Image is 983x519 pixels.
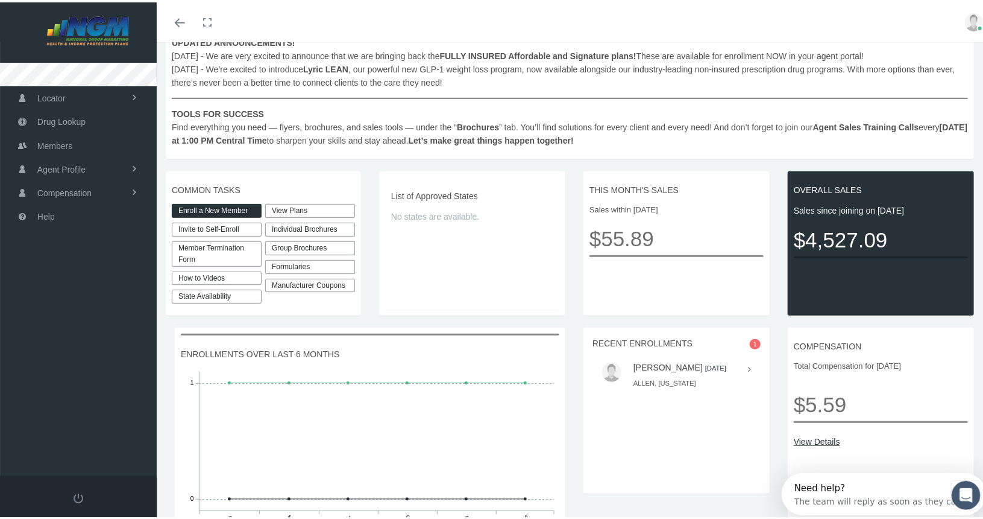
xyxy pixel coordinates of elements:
[172,36,295,45] b: UPDATED ANNOUNCEMENTS!
[181,345,559,358] span: ENROLLMENTS OVER LAST 6 MONTHS
[391,208,553,221] span: No states are available.
[589,181,764,194] span: THIS MONTH'S SALES
[172,202,262,215] a: Enroll a New Member
[589,220,764,253] span: $55.89
[265,220,355,234] div: Individual Brochures
[952,479,981,508] iframe: Intercom live chat
[172,107,264,116] b: TOOLS FOR SUCCESS
[965,11,983,29] img: user-placeholder.jpg
[172,239,262,264] a: Member Termination Form
[409,133,574,143] b: Let’s make great things happen together!
[794,337,968,351] span: COMPENSATION
[265,202,355,215] a: View Plans
[37,203,55,226] span: Help
[303,62,348,72] b: Lyric LEAN
[794,221,968,254] span: $4,527.09
[13,10,180,20] div: Need help?
[37,84,66,107] span: Locator
[37,156,86,179] span: Agent Profile
[589,202,764,214] span: Sales within [DATE]
[457,120,499,130] b: Brochures
[5,5,216,38] div: Open Intercom Messenger
[13,20,180,33] div: The team will reply as soon as they can
[172,220,262,234] a: Invite to Self-Enroll
[265,276,355,290] a: Manufacturer Coupons
[794,358,968,370] span: Total Compensation for [DATE]
[794,433,968,446] a: View Details
[37,179,92,202] span: Compensation
[633,377,696,384] small: ALLEN, [US_STATE]
[391,187,553,200] span: List of Approved States
[172,287,262,301] a: State Availability
[592,336,692,346] span: RECENT ENROLLMENTS
[750,337,761,347] span: 1
[813,120,919,130] b: Agent Sales Training Calls
[265,239,355,253] div: Group Brochures
[172,269,262,283] a: How to Videos
[37,132,72,155] span: Members
[37,108,86,131] span: Drug Lookup
[172,34,968,145] span: [DATE] - We are very excited to announce that we are bringing back the These are available for en...
[794,377,968,419] span: $5.59
[705,362,726,369] small: [DATE]
[265,258,355,272] div: Formularies
[794,181,968,194] span: OVERALL SALES
[190,378,194,384] tspan: 1
[794,202,968,215] span: Sales since joining on [DATE]
[16,13,160,43] img: NATIONAL GROUP MARKETING
[602,360,621,380] img: user-placeholder.jpg
[633,360,703,370] a: [PERSON_NAME]
[440,49,636,59] b: FULLY INSURED Affordable and Signature plans!
[190,494,194,500] tspan: 0
[172,181,355,194] span: COMMON TASKS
